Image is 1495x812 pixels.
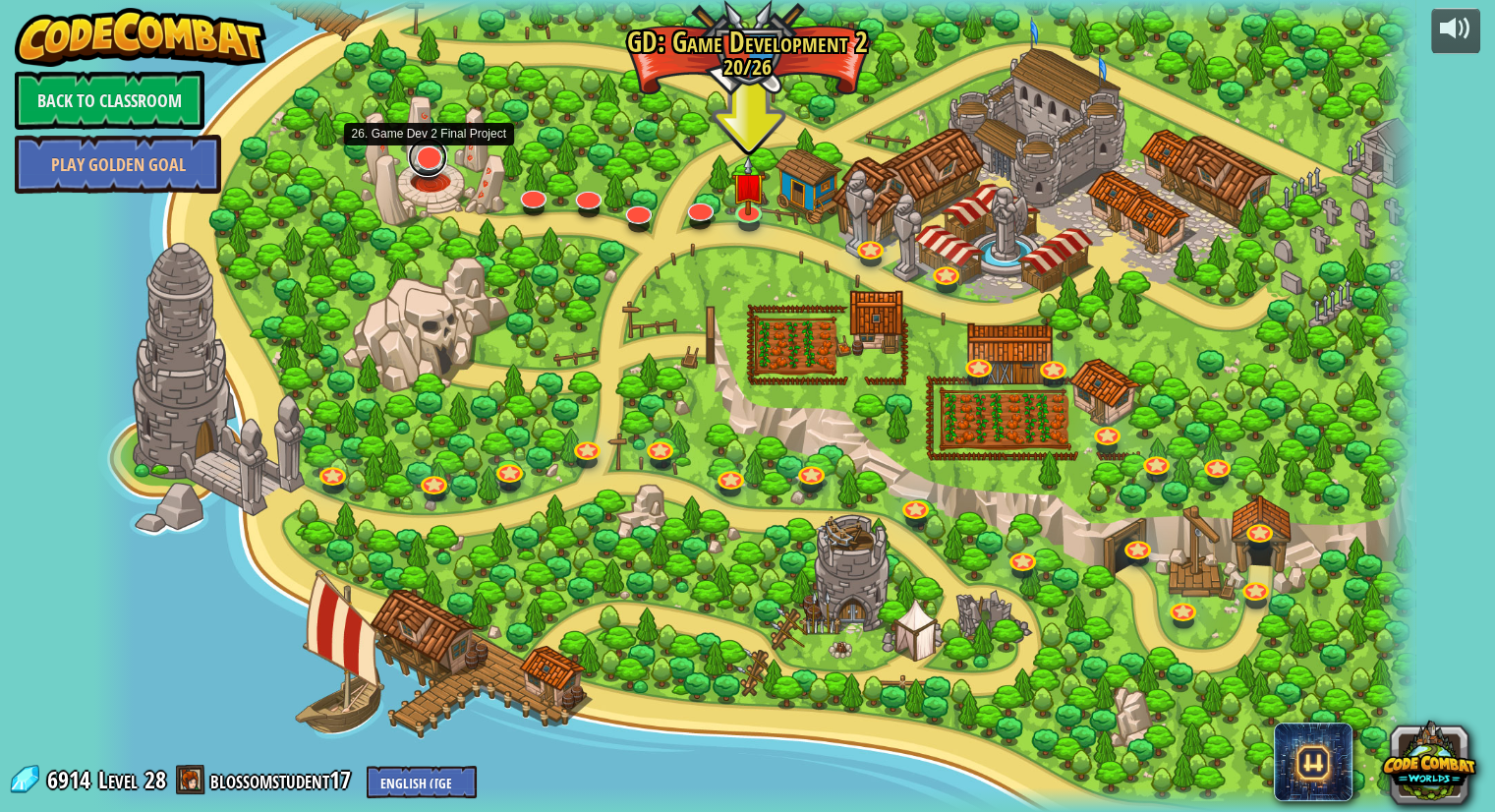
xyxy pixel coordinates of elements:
span: 28 [144,764,166,795]
span: 6914 [47,764,96,795]
a: Play Golden Goal [15,135,221,194]
img: level-banner-unstarted.png [731,156,766,216]
button: Adjust volume [1431,8,1480,54]
img: CodeCombat - Learn how to code by playing a game [15,8,266,67]
a: Back to Classroom [15,71,204,130]
span: Level [98,764,138,796]
a: blossomstudent17 [210,764,357,795]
